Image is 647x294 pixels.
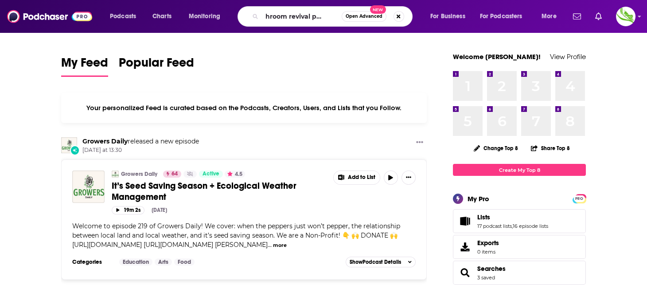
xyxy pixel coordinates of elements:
button: Change Top 8 [468,143,523,154]
a: Charts [147,9,177,24]
button: Show More Button [413,137,427,148]
button: Show More Button [401,171,416,185]
span: ... [268,241,272,249]
span: 64 [171,170,178,179]
img: Podchaser - Follow, Share and Rate Podcasts [7,8,92,25]
button: open menu [183,9,232,24]
img: Growers Daily [112,171,119,178]
span: Popular Feed [119,55,194,75]
button: 4.5 [225,171,245,178]
span: Add to List [348,174,375,181]
img: Growers Daily [61,137,77,153]
a: 17 podcast lists [477,223,512,229]
button: open menu [104,9,148,24]
h3: Categories [72,258,112,266]
a: My Feed [61,55,108,77]
span: [DATE] at 13:30 [82,147,199,154]
img: User Profile [616,7,635,26]
div: Search podcasts, credits, & more... [246,6,421,27]
a: Arts [155,258,172,266]
span: More [542,10,557,23]
span: For Business [430,10,465,23]
span: New [370,5,386,14]
a: Food [174,258,195,266]
a: Show notifications dropdown [569,9,585,24]
span: Lists [453,209,586,233]
span: It’s Seed Saving Season + Ecological Weather Management [112,180,296,203]
a: Growers Daily [82,137,128,145]
span: Open Advanced [346,14,382,19]
h3: released a new episode [82,137,199,146]
button: Open AdvancedNew [342,11,386,22]
button: open menu [535,9,568,24]
a: 64 [163,171,181,178]
a: Exports [453,235,586,259]
a: Show notifications dropdown [592,9,605,24]
span: My Feed [61,55,108,75]
a: 3 saved [477,274,495,281]
span: Welcome to episode 219 of Growers Daily! We cover: when the peppers just won’t pepper, the relati... [72,222,400,249]
span: 0 items [477,249,499,255]
a: Welcome [PERSON_NAME]! [453,52,541,61]
button: open menu [424,9,476,24]
a: Education [119,258,152,266]
a: It’s Seed Saving Season + Ecological Weather Management [112,180,327,203]
a: Lists [456,215,474,227]
div: Your personalized Feed is curated based on the Podcasts, Creators, Users, and Lists that you Follow. [61,93,427,123]
a: Searches [456,266,474,279]
span: Podcasts [110,10,136,23]
a: Popular Feed [119,55,194,77]
span: Logged in as KDrewCGP [616,7,635,26]
button: Share Top 8 [530,139,570,157]
span: Exports [477,239,499,247]
span: Monitoring [189,10,220,23]
div: My Pro [468,195,489,203]
img: It’s Seed Saving Season + Ecological Weather Management [72,171,105,203]
span: , [512,223,513,229]
div: New Episode [70,145,80,155]
a: Lists [477,213,548,221]
span: Show Podcast Details [350,259,401,265]
span: Charts [152,10,171,23]
span: Lists [477,213,490,221]
div: [DATE] [152,207,167,213]
span: Active [203,170,219,179]
a: Searches [477,265,506,273]
input: Search podcasts, credits, & more... [262,9,342,24]
button: Show profile menu [616,7,635,26]
button: Show More Button [334,171,380,184]
span: Exports [456,241,474,253]
a: View Profile [550,52,586,61]
button: ShowPodcast Details [346,257,416,267]
button: 19m 2s [112,206,144,215]
a: Create My Top 8 [453,164,586,176]
a: Growers Daily [121,171,157,178]
a: Active [199,171,223,178]
a: PRO [574,195,585,202]
span: PRO [574,195,585,202]
a: 16 episode lists [513,223,548,229]
button: more [273,242,287,249]
button: open menu [474,9,535,24]
span: Searches [453,261,586,285]
span: For Podcasters [480,10,522,23]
